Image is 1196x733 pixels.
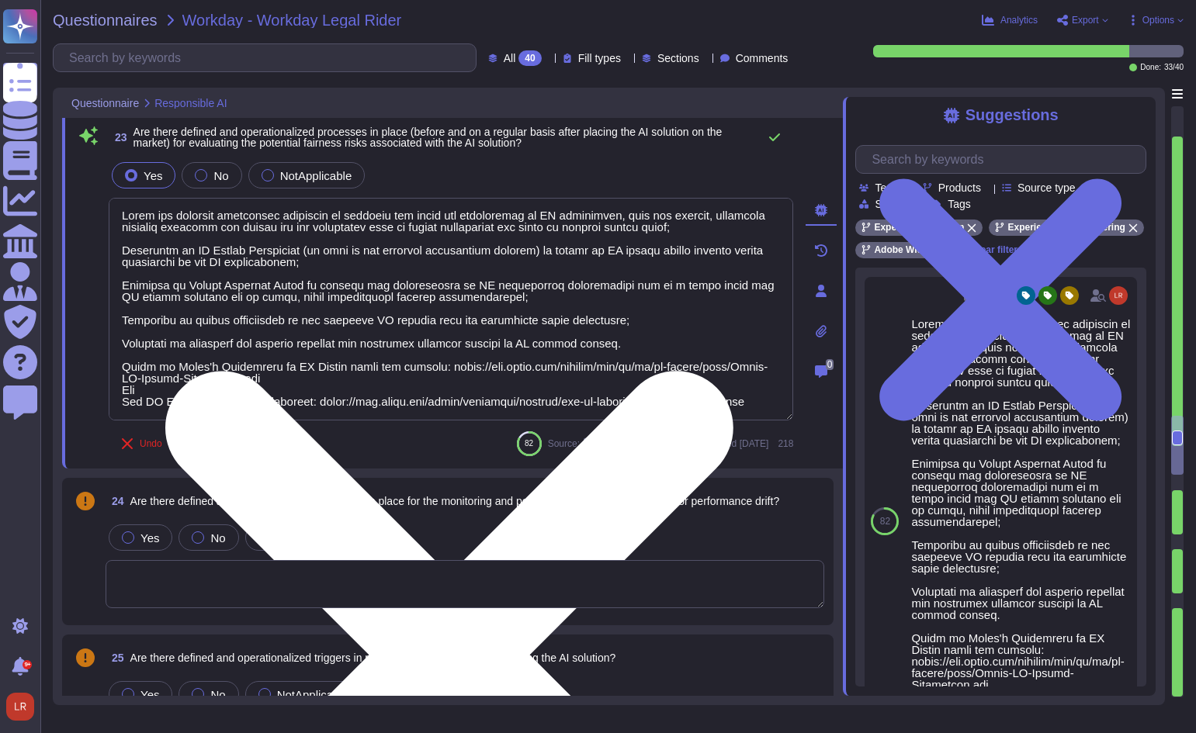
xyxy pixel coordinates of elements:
img: user [6,693,34,721]
span: Export [1072,16,1099,25]
span: Done: [1140,64,1161,71]
div: 40 [518,50,541,66]
span: Options [1142,16,1174,25]
span: All [504,53,516,64]
div: 9+ [23,660,32,669]
input: Search by keywords [61,44,476,71]
span: 82 [880,517,890,526]
span: Are there defined and operationalized processes in place (before and on a regular basis after pla... [133,126,723,149]
textarea: Lorem ips dolorsit ametconsec adipiscin el seddoeiu tem incid utl etdoloremag al EN adminimven, q... [109,198,793,420]
img: user [1109,286,1128,305]
span: 33 / 40 [1164,64,1184,71]
span: 0 [826,359,834,370]
span: NotApplicable [280,169,352,182]
button: user [3,690,45,724]
span: Workday - Workday Legal Rider [182,12,402,28]
span: Responsible AI [154,98,227,109]
span: Sections [657,53,699,64]
span: Yes [144,169,162,182]
span: 25 [106,652,124,663]
input: Search by keywords [864,146,1146,173]
span: Fill types [578,53,621,64]
span: Questionnaire [71,98,139,109]
button: Analytics [982,14,1038,26]
span: No [213,169,228,182]
span: Comments [736,53,789,64]
span: Questionnaires [53,12,158,28]
span: Analytics [1000,16,1038,25]
span: 23 [109,132,127,143]
span: 82 [525,439,533,448]
span: 24 [106,496,124,507]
